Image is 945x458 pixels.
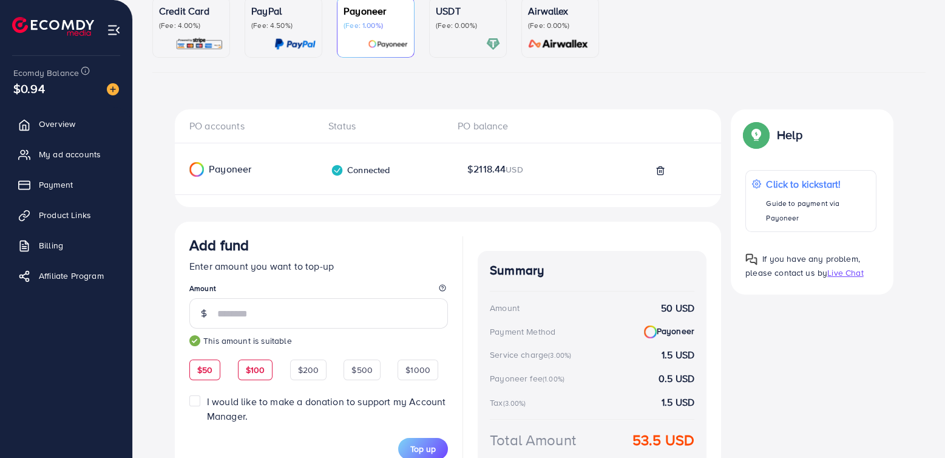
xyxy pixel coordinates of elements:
[13,67,79,79] span: Ecomdy Balance
[659,372,694,386] strong: 0.5 USD
[543,374,564,384] small: (1.00%)
[827,267,863,279] span: Live Chat
[766,177,870,191] p: Click to kickstart!
[344,21,408,30] p: (Fee: 1.00%)
[9,264,123,288] a: Affiliate Program
[298,364,319,376] span: $200
[175,162,297,177] div: Payoneer
[159,21,223,30] p: (Fee: 4.00%)
[39,118,75,130] span: Overview
[503,398,526,408] small: (3.00%)
[351,364,373,376] span: $500
[9,142,123,166] a: My ad accounts
[189,119,319,133] div: PO accounts
[661,301,694,315] strong: 50 USD
[644,325,694,338] strong: Payoneer
[448,119,577,133] div: PO balance
[189,335,448,347] small: This amount is suitable
[506,163,523,176] span: USD
[486,37,500,51] img: card
[189,283,448,298] legend: Amount
[436,21,500,30] p: (Fee: 0.00%)
[467,162,523,176] span: $2118.44
[39,148,101,160] span: My ad accounts
[632,429,694,451] strong: 53.5 USD
[9,203,123,227] a: Product Links
[490,429,576,451] div: Total Amount
[39,239,63,251] span: Billing
[189,259,448,273] p: Enter amount you want to top-up
[490,263,694,278] h4: Summary
[319,119,448,133] div: Status
[644,326,657,338] img: Payoneer
[410,443,436,455] span: Top up
[490,326,555,338] div: Payment Method
[436,4,500,18] p: USDT
[405,364,430,376] span: $1000
[251,21,316,30] p: (Fee: 4.50%)
[662,395,694,409] strong: 1.5 USD
[331,164,344,177] img: verified
[251,4,316,18] p: PayPal
[745,253,860,279] span: If you have any problem, please contact us by
[528,21,592,30] p: (Fee: 0.00%)
[12,17,94,36] img: logo
[490,397,530,409] div: Tax
[766,196,870,225] p: Guide to payment via Payoneer
[344,4,408,18] p: Payoneer
[189,335,200,346] img: guide
[548,350,571,360] small: (3.00%)
[159,4,223,18] p: Credit Card
[331,164,390,177] div: Connected
[745,124,767,146] img: Popup guide
[246,364,265,376] span: $100
[745,253,757,265] img: Popup guide
[39,209,91,221] span: Product Links
[490,302,520,314] div: Amount
[197,364,212,376] span: $50
[189,162,204,177] img: Payoneer
[777,128,802,142] p: Help
[107,23,121,37] img: menu
[9,112,123,136] a: Overview
[528,4,592,18] p: Airwallex
[274,37,316,51] img: card
[175,37,223,51] img: card
[39,270,104,282] span: Affiliate Program
[107,83,119,95] img: image
[490,349,575,361] div: Service charge
[207,395,445,422] span: I would like to make a donation to support my Account Manager.
[524,37,592,51] img: card
[368,37,408,51] img: card
[189,236,249,254] h3: Add fund
[9,233,123,258] a: Billing
[39,179,73,191] span: Payment
[9,173,123,197] a: Payment
[662,348,694,362] strong: 1.5 USD
[13,80,45,97] span: $0.94
[490,372,568,385] div: Payoneer fee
